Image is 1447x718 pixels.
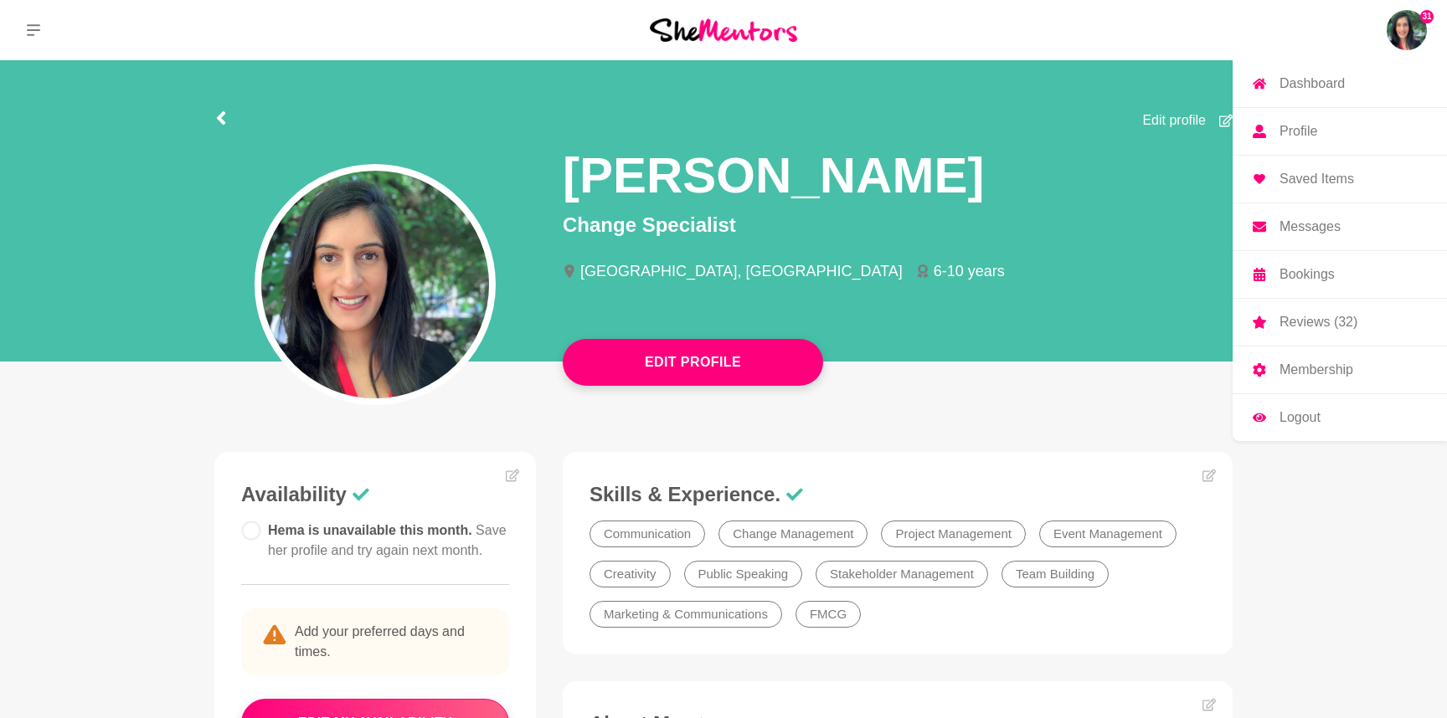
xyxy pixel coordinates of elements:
[241,482,509,507] h3: Availability
[650,18,797,41] img: She Mentors Logo
[1280,268,1335,281] p: Bookings
[1280,411,1321,424] p: Logout
[590,482,1206,507] h3: Skills & Experience.
[563,339,823,386] button: Edit Profile
[241,608,509,675] p: Add your preferred days and times.
[1280,172,1354,186] p: Saved Items
[563,144,984,207] h1: [PERSON_NAME]
[1233,251,1447,298] a: Bookings
[1142,110,1206,131] span: Edit profile
[268,523,507,557] span: Save her profile and try again next month.
[1233,156,1447,203] a: Saved Items
[916,264,1018,279] li: 6-10 years
[563,210,1233,240] p: Change Specialist
[1233,299,1447,346] a: Reviews (32)
[268,523,507,557] span: Hema is unavailable this month.
[1233,203,1447,250] a: Messages
[1280,363,1353,377] p: Membership
[1280,125,1317,138] p: Profile
[1233,108,1447,155] a: Profile
[1387,10,1427,50] a: Hema Prashar31DashboardProfileSaved ItemsMessagesBookingsReviews (32)MembershipLogout
[1280,315,1357,329] p: Reviews (32)
[1280,220,1341,233] p: Messages
[1280,77,1345,90] p: Dashboard
[1420,10,1434,23] span: 31
[1233,60,1447,107] a: Dashboard
[1387,10,1427,50] img: Hema Prashar
[563,264,916,279] li: [GEOGRAPHIC_DATA], [GEOGRAPHIC_DATA]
